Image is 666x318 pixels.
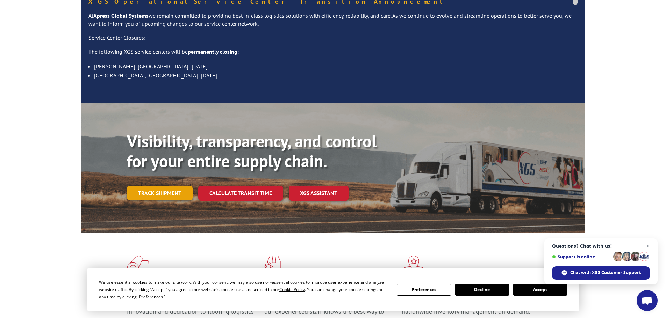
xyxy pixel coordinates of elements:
[99,279,388,301] div: We use essential cookies to make our site work. With your consent, we may also use non-essential ...
[637,290,658,311] a: Open chat
[88,12,578,34] p: At we remain committed to providing best-in-class logistics solutions with efficiency, reliabilit...
[552,254,611,259] span: Support is online
[198,186,283,201] a: Calculate transit time
[289,186,349,201] a: XGS ASSISTANT
[139,294,163,300] span: Preferences
[402,256,426,274] img: xgs-icon-flagship-distribution-model-red
[93,12,149,19] strong: Xpress Global Systems
[455,284,509,296] button: Decline
[127,186,193,200] a: Track shipment
[127,256,149,274] img: xgs-icon-total-supply-chain-intelligence-red
[127,130,377,172] b: Visibility, transparency, and control for your entire supply chain.
[87,268,579,311] div: Cookie Consent Prompt
[94,62,578,71] li: [PERSON_NAME], [GEOGRAPHIC_DATA]- [DATE]
[279,287,305,293] span: Cookie Policy
[552,243,650,249] span: Questions? Chat with us!
[570,269,641,276] span: Chat with XGS Customer Support
[397,284,451,296] button: Preferences
[513,284,567,296] button: Accept
[88,48,578,62] p: The following XGS service centers will be :
[264,256,281,274] img: xgs-icon-focused-on-flooring-red
[188,48,237,55] strong: permanently closing
[88,34,145,41] u: Service Center Closures:
[552,266,650,280] span: Chat with XGS Customer Support
[94,71,578,80] li: [GEOGRAPHIC_DATA], [GEOGRAPHIC_DATA]- [DATE]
